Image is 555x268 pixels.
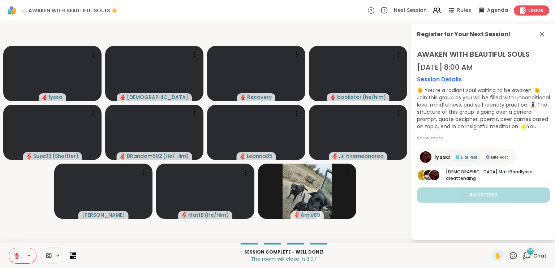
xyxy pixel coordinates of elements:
[332,154,337,159] span: audio-muted
[417,75,550,84] a: Session Details
[240,154,245,159] span: audio-muted
[331,95,336,100] span: audio-muted
[417,49,550,59] span: AWAKEN WITH BEAUTIFUL SOULS
[434,153,450,161] span: lyssa
[417,30,511,39] div: Register for Your Next Session!
[491,155,508,160] span: Elite Host
[487,7,508,14] span: Agenda
[533,252,546,259] span: Chat
[205,211,229,219] span: ( He/Him )
[456,155,459,159] img: Elite Peer
[499,169,521,175] span: MattB and
[33,152,52,160] span: Suze03
[346,152,384,160] span: hiremeandrea
[82,211,125,219] span: [PERSON_NAME]
[417,187,550,203] button: Registered
[301,211,320,219] span: Amie89
[120,154,125,159] span: audio-muted
[528,7,543,14] span: Leave
[494,251,502,260] span: ✋
[337,94,362,101] span: bookstar
[247,94,272,101] span: Recovery
[127,152,162,160] span: BRandom502
[182,212,187,217] span: audio-muted
[6,4,18,17] img: ShareWell Logomark
[417,87,550,130] div: 🌞 You’re a radiant soul waiting to be awaken. 🌞 Join this group as you will be filled with uncond...
[127,94,188,101] span: [DEMOGRAPHIC_DATA]
[188,211,204,219] span: MattB
[49,94,63,101] span: lyssa
[294,212,299,217] span: audio-muted
[81,249,487,255] p: Session Complete - well done!
[27,154,32,159] span: audio-muted
[247,152,272,160] span: Leanna85
[21,7,117,14] span: ☁️ AWAKEN WITH BEAUTIFUL SOULS ☀️
[421,171,425,180] span: h
[429,170,439,180] img: lyssa
[486,155,490,159] img: Elite Host
[241,95,246,100] span: audio-muted
[163,152,189,160] span: ( He/ Him )
[362,94,386,101] span: ( he/him )
[52,152,78,160] span: ( She/Her )
[417,134,550,142] div: show more
[446,169,499,175] span: [DEMOGRAPHIC_DATA] ,
[457,7,471,14] span: Rules
[120,95,125,100] span: audio-muted
[423,170,434,180] img: MattB
[528,248,533,254] span: 35
[470,192,498,198] span: Registered
[461,155,477,160] span: Elite Peer
[283,164,332,219] img: Amie89
[417,62,550,72] div: [DATE] 8:00 AM
[446,169,550,182] p: are attending
[42,95,47,100] span: audio-muted
[521,169,533,175] span: lyssa
[394,7,427,14] span: Next Session
[420,151,431,163] img: lyssa
[417,148,517,166] a: lyssalyssaElite PeerElite PeerElite HostElite Host
[81,255,487,263] p: The room will close in 3:07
